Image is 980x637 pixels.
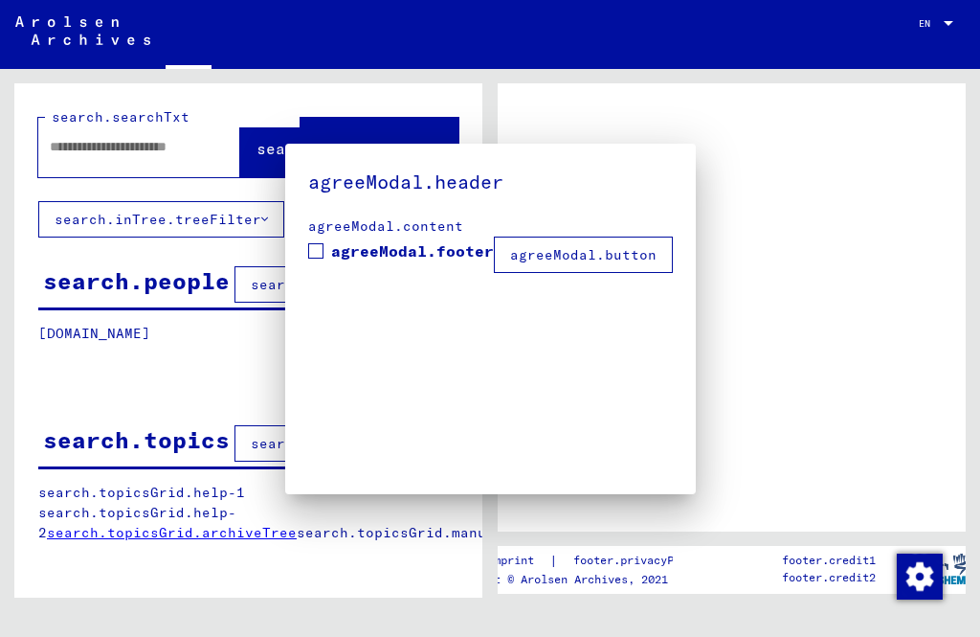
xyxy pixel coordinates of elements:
[494,237,673,273] button: agreeModal.button
[308,167,673,197] h5: agreeModal.header
[897,554,943,600] img: Change consent
[308,216,673,237] div: agreeModal.content
[896,553,942,599] div: Change consent
[331,239,494,262] span: agreeModal.footer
